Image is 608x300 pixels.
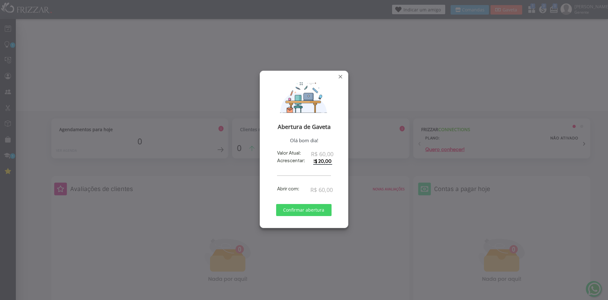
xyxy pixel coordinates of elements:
[264,123,344,131] span: Abertura de Gaveta
[264,137,344,144] span: Olá bom dia!
[313,158,332,165] input: 0.0
[277,158,305,163] label: Acrescentar:
[277,150,301,156] label: Valor Atual:
[277,186,299,192] label: Abrir com:
[310,186,333,194] span: R$ 60,00
[281,205,327,215] span: Confirmar abertura
[264,81,344,113] img: Abrir Gaveta
[311,150,333,158] span: R$ 60,00
[337,73,344,80] a: Fechar
[276,204,332,216] button: Confirmar abertura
